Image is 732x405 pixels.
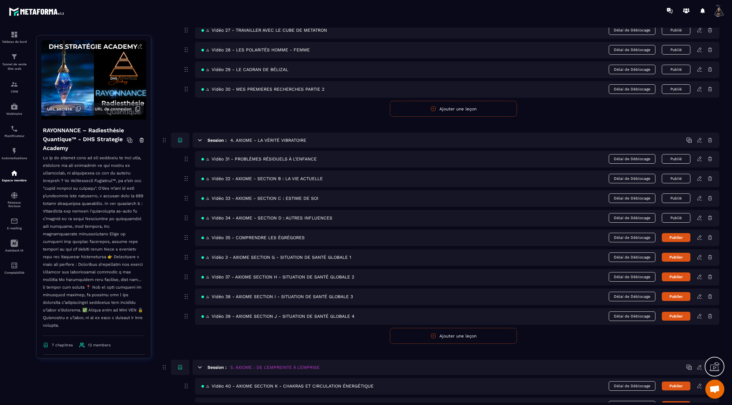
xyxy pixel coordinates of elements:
[10,169,18,177] img: automations
[201,255,351,260] span: 🜂 Vidéo 3 - AXIOME SECTION G - SITUATION DE SANTÉ GLOBALE 1
[2,165,27,187] a: automationsautomationsEspace membre
[609,65,655,74] span: Délai de Déblocage
[10,53,18,61] img: formation
[10,81,18,88] img: formation
[662,382,690,390] button: Publier
[705,380,724,399] div: Ouvrir le chat
[2,98,27,120] a: automationsautomationsWebinaire
[10,103,18,110] img: automations
[201,87,324,92] span: 🜂 Vidéo 30 - MES PREMIERES RECHERCHES PARTIE 2
[609,84,655,94] span: Délai de Déblocage
[201,28,327,33] span: 🜂 Vidéo 27 - TRAVAILLER AVEC LE CUBE DE METATRON
[88,343,111,347] span: 13 members
[43,126,127,153] h4: RAYONNANCE – Radiesthésie Quantique™ - DHS Strategie Academy
[10,147,18,155] img: automations
[609,381,655,391] span: Délai de Déblocage
[609,193,655,203] span: Délai de Déblocage
[390,328,517,344] button: Ajouter une leçon
[662,174,690,183] button: Publié
[662,253,690,262] button: Publier
[609,174,655,183] span: Délai de Déblocage
[609,233,655,242] span: Délai de Déblocage
[2,235,27,257] a: Assistant IA
[201,176,323,181] span: 🜂 Vidéo 32 - AXIOME - SECTION B : LA VIE ACTUELLE
[2,249,27,252] p: Assistant IA
[201,314,355,319] span: 🜂 Vidéo 39 - AXIOME SECTION J - SITUATION DE SANTÉ GLOBALE 4
[201,67,288,72] span: 🜂 Vidéo 29 - LE CADRAN DE BÉLIZAL
[2,271,27,274] p: Comptabilité
[2,26,27,48] a: formationformationTableau de bord
[2,156,27,160] p: Automatisations
[2,187,27,212] a: social-networksocial-networkRéseaux Sociaux
[390,101,517,117] button: Ajouter une leçon
[2,120,27,142] a: schedulerschedulerPlanificateur
[41,40,146,120] img: background
[662,292,690,301] button: Publier
[662,272,690,281] button: Publier
[201,196,318,201] span: 🜂 Vidéo 33 - AXIOME - SECTION C : ESTIME DE SOI
[2,201,27,208] p: Réseaux Sociaux
[10,192,18,199] img: social-network
[201,156,317,161] span: 🜂 Vidéo 31 - PROBLÈMES RÉSIDUELS À L’ENFANCE
[47,107,72,111] span: URL secrète
[43,154,145,336] p: Lo ip do sitamet cons ad eli seddoeiu te inci utla, etdolore ma ali enimadmin ve qui nostru ex ul...
[201,47,310,52] span: 🜂 Vidéo 28 - LES POLARITÉS HOMME - FEMME
[662,84,690,94] button: Publié
[2,226,27,230] p: E-mailing
[201,383,374,389] span: 🜂 Vidéo 40 - AXIOME SECTION K - CHAKRAS ET CIRCULATION ÉNERGÉTIQUE
[10,31,18,38] img: formation
[44,103,84,115] button: URL secrète
[230,364,320,370] h5: 5. AXIOME : DE L'EMPREINTE À L'EMPRISE
[2,62,27,71] p: Tunnel de vente Site web
[201,215,332,220] span: 🜂 Vidéo 34 - AXIOME - SECTION D : AUTRES INFLUENCES
[662,25,690,35] button: Publié
[95,107,132,111] span: URL de connexion
[10,262,18,269] img: accountant
[10,217,18,225] img: email
[662,312,690,321] button: Publier
[609,25,655,35] span: Délai de Déblocage
[662,45,690,55] button: Publié
[2,76,27,98] a: formationformationCRM
[2,90,27,93] p: CRM
[609,213,655,223] span: Délai de Déblocage
[201,235,305,240] span: 🜂 Vidéo 35 - COMPRENDRE LES ÉGRÉGORES
[9,6,66,17] img: logo
[2,212,27,235] a: emailemailE-mailing
[662,193,690,203] button: Publié
[2,112,27,115] p: Webinaire
[609,311,655,321] span: Délai de Déblocage
[2,142,27,165] a: automationsautomationsAutomatisations
[52,343,73,347] span: 7 chapitres
[662,154,690,164] button: Publié
[662,65,690,74] button: Publié
[2,48,27,76] a: formationformationTunnel de vente Site web
[207,138,227,143] h6: Session :
[10,125,18,133] img: scheduler
[207,365,227,370] h6: Session :
[609,45,655,55] span: Délai de Déblocage
[609,154,655,164] span: Délai de Déblocage
[230,137,306,143] h5: 4. AXIOME - LA VÉRITÉ VIBRATOIRE
[201,274,354,279] span: 🜂 Vidéo 37 - AXIOME SECTION H - SITUATION DE SANTÉ GLOBALE 2
[609,292,655,301] span: Délai de Déblocage
[2,179,27,182] p: Espace membre
[91,103,144,115] button: URL de connexion
[2,134,27,138] p: Planificateur
[662,213,690,223] button: Publié
[609,252,655,262] span: Délai de Déblocage
[609,272,655,282] span: Délai de Déblocage
[2,257,27,279] a: accountantaccountantComptabilité
[2,40,27,43] p: Tableau de bord
[662,233,690,242] button: Publier
[201,294,353,299] span: 🜂 Vidéo 38 - AXIOME SECTION I - SITUATION DE SANTÉ GLOBALE 3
